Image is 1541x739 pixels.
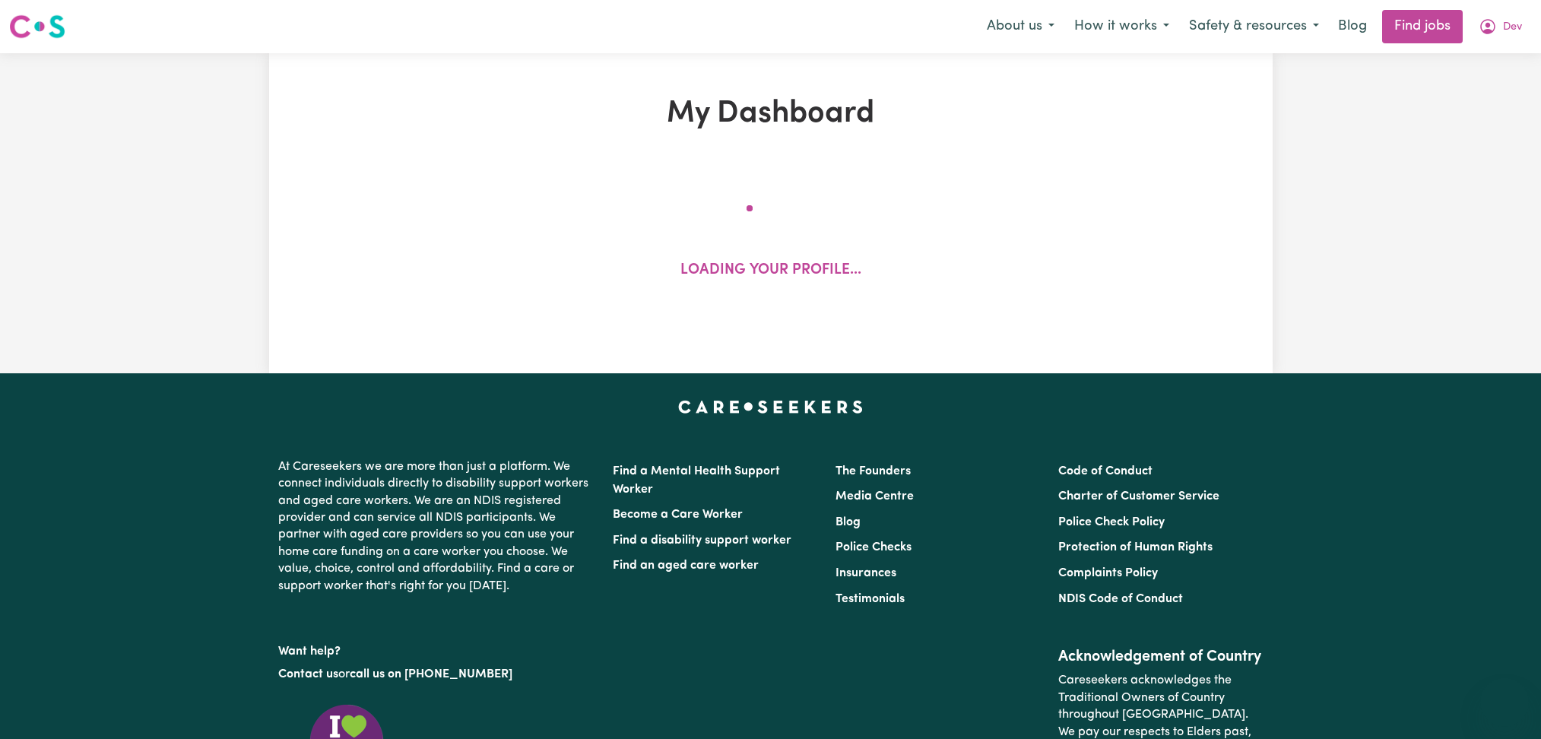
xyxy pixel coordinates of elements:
button: Safety & resources [1179,11,1329,43]
a: Police Check Policy [1058,516,1165,528]
h2: Acknowledgement of Country [1058,648,1263,666]
a: Insurances [836,567,896,579]
a: Charter of Customer Service [1058,490,1219,503]
a: call us on [PHONE_NUMBER] [350,668,512,680]
a: Protection of Human Rights [1058,541,1213,553]
p: At Careseekers we are more than just a platform. We connect individuals directly to disability su... [278,452,595,601]
a: Blog [836,516,861,528]
a: Code of Conduct [1058,465,1153,477]
button: How it works [1064,11,1179,43]
button: About us [977,11,1064,43]
a: Complaints Policy [1058,567,1158,579]
a: Find a Mental Health Support Worker [613,465,780,496]
p: Loading your profile... [680,260,861,282]
p: or [278,660,595,689]
a: Find a disability support worker [613,534,791,547]
h1: My Dashboard [445,96,1096,132]
a: Media Centre [836,490,914,503]
iframe: Button to launch messaging window [1480,678,1529,727]
a: The Founders [836,465,911,477]
p: Want help? [278,637,595,660]
a: Police Checks [836,541,912,553]
a: Find jobs [1382,10,1463,43]
img: Careseekers logo [9,13,65,40]
a: Blog [1329,10,1376,43]
a: Testimonials [836,593,905,605]
a: Become a Care Worker [613,509,743,521]
button: My Account [1469,11,1532,43]
span: Dev [1503,19,1522,36]
a: Contact us [278,668,338,680]
a: Careseekers logo [9,9,65,44]
a: Careseekers home page [678,401,863,413]
a: Find an aged care worker [613,560,759,572]
a: NDIS Code of Conduct [1058,593,1183,605]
